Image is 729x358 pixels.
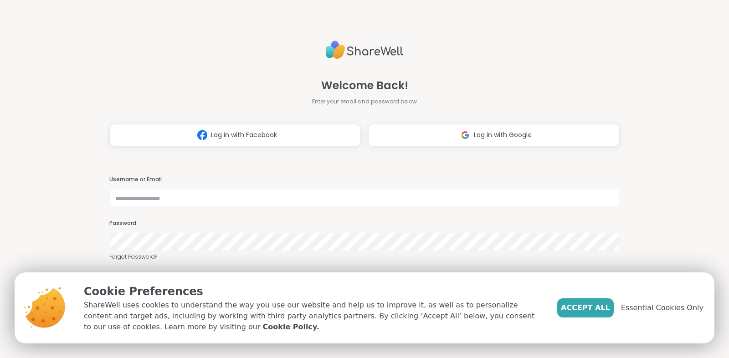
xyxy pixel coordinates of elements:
[474,130,532,140] span: Log in with Google
[368,124,620,147] button: Log in with Google
[109,220,620,227] h3: Password
[312,97,417,106] span: Enter your email and password below
[263,322,319,332] a: Cookie Policy.
[321,77,408,94] span: Welcome Back!
[109,253,620,261] a: Forgot Password?
[84,283,543,300] p: Cookie Preferences
[561,302,610,313] span: Accept All
[109,176,620,184] h3: Username or Email
[109,124,361,147] button: Log in with Facebook
[194,127,211,143] img: ShareWell Logomark
[457,127,474,143] img: ShareWell Logomark
[84,300,543,332] p: ShareWell uses cookies to understand the way you use our website and help us to improve it, as we...
[621,302,703,313] span: Essential Cookies Only
[211,130,277,140] span: Log in with Facebook
[557,298,614,317] button: Accept All
[326,37,403,63] img: ShareWell Logo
